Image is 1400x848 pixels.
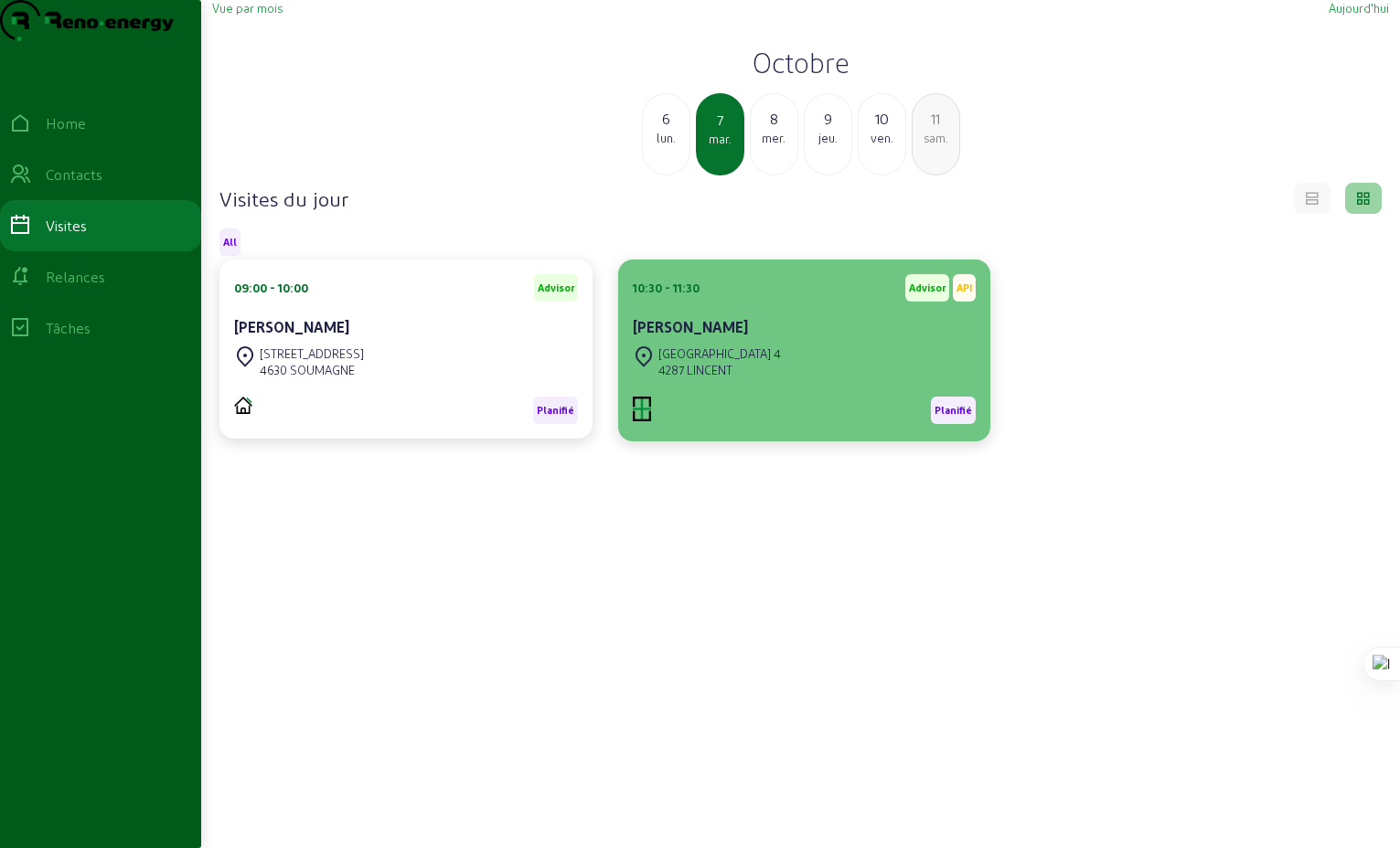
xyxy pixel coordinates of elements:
[909,281,946,294] span: Advisor
[537,404,574,417] span: Planifié
[234,318,349,335] cam-card-title: [PERSON_NAME]
[658,345,781,362] div: [GEOGRAPHIC_DATA] 4
[633,397,651,421] img: MXT
[935,404,972,417] span: Planifié
[219,185,348,211] h4: Visites du jour
[633,318,748,335] cam-card-title: [PERSON_NAME]
[805,108,851,130] div: 9
[698,131,743,147] div: mar.
[643,130,689,146] div: lun.
[223,236,237,249] span: All
[751,130,797,146] div: mer.
[260,362,364,378] div: 4630 SOUMAGNE
[805,130,851,146] div: jeu.
[46,112,86,134] div: Home
[658,362,781,378] div: 4287 LINCENT
[46,266,105,288] div: Relances
[633,280,700,296] div: 10:30 - 11:30
[751,108,797,130] div: 8
[46,215,87,237] div: Visites
[212,46,1389,79] h2: Octobre
[260,345,364,362] div: [STREET_ADDRESS]
[46,164,102,185] div: Contacts
[859,108,905,130] div: 10
[234,397,252,414] img: PVELEC
[1329,1,1389,15] span: Aujourd'hui
[913,108,959,130] div: 11
[698,109,743,131] div: 7
[234,280,308,296] div: 09:00 - 10:00
[643,108,689,130] div: 6
[956,281,972,294] span: API
[913,130,959,146] div: sam.
[859,130,905,146] div: ven.
[538,281,574,294] span: Advisor
[46,317,91,339] div: Tâches
[212,1,283,15] span: Vue par mois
